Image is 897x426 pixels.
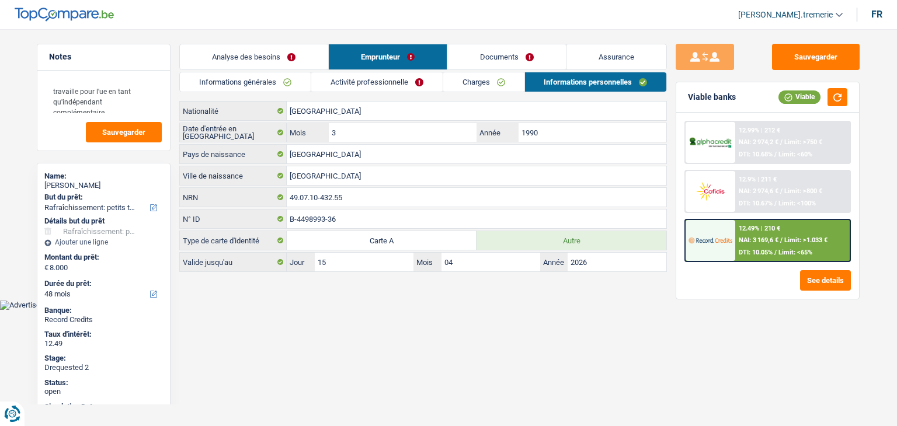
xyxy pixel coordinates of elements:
label: Autre [477,231,666,250]
label: Durée du prêt: [44,279,161,288]
input: B-1234567-89 [287,209,666,228]
label: Ville de naissance [180,166,287,185]
div: Status: [44,378,163,387]
div: 12.99% | 212 € [739,127,780,134]
span: NAI: 2 974,6 € [739,187,778,195]
input: MM [329,123,477,142]
div: Ajouter une ligne [44,238,163,246]
span: Limit: <65% [778,249,812,256]
div: Record Credits [44,315,163,324]
span: / [774,151,777,158]
span: / [780,138,783,146]
label: Carte A [287,231,477,250]
label: NRN [180,188,287,207]
input: Belgique [287,102,666,120]
input: JJ [315,253,413,271]
a: Activité professionnelle [311,72,443,92]
span: [PERSON_NAME].tremerie [738,10,833,20]
label: Type de carte d'identité [180,231,287,250]
label: Mois [413,253,441,271]
label: Année [477,123,518,142]
div: Simulation Date: [44,402,163,411]
div: Détails but du prêt [44,217,163,226]
span: Limit: >1.033 € [784,236,828,244]
img: AlphaCredit [689,136,732,149]
input: 12.12.12-123.12 [287,188,666,207]
a: Charges [443,72,524,92]
a: Assurance [566,44,667,69]
label: Date d'entrée en [GEOGRAPHIC_DATA] [180,123,287,142]
input: AAAA [568,253,666,271]
div: fr [871,9,882,20]
div: [PERSON_NAME] [44,181,163,190]
span: Limit: >800 € [784,187,822,195]
button: Sauvegarder [86,122,162,142]
a: Documents [447,44,566,69]
label: Montant du prêt: [44,253,161,262]
img: Cofidis [689,180,732,202]
a: Informations générales [180,72,311,92]
span: Limit: <100% [778,200,816,207]
a: Informations personnelles [525,72,667,92]
div: Viable banks [688,92,736,102]
label: Valide jusqu'au [180,253,287,271]
a: [PERSON_NAME].tremerie [729,5,843,25]
div: Stage: [44,354,163,363]
div: 12.49 [44,339,163,348]
span: Limit: <60% [778,151,812,158]
div: Name: [44,172,163,181]
label: Année [540,253,568,271]
a: Emprunteur [329,44,447,69]
span: Sauvegarder [102,128,145,136]
span: NAI: 2 974,2 € [739,138,778,146]
input: Belgique [287,145,666,163]
div: Drequested 2 [44,363,163,372]
span: / [774,200,777,207]
button: See details [800,270,851,291]
span: / [780,236,783,244]
div: open [44,387,163,396]
div: Viable [778,90,820,103]
label: Mois [287,123,328,142]
span: / [780,187,783,195]
div: Taux d'intérêt: [44,330,163,339]
label: Nationalité [180,102,287,120]
label: Pays de naissance [180,145,287,163]
span: DTI: 10.67% [739,200,773,207]
h5: Notes [49,52,158,62]
img: Record Credits [689,229,732,251]
div: 12.9% | 211 € [739,176,777,183]
label: N° ID [180,209,287,228]
img: TopCompare Logo [15,8,114,22]
span: / [774,249,777,256]
span: DTI: 10.68% [739,151,773,158]
button: Sauvegarder [772,44,860,70]
label: Jour [287,253,315,271]
input: MM [441,253,540,271]
div: Banque: [44,306,163,315]
label: But du prêt: [44,193,161,202]
span: NAI: 3 169,6 € [739,236,778,244]
span: € [44,263,48,273]
a: Analyse des besoins [180,44,328,69]
input: AAAA [519,123,666,142]
div: 12.49% | 210 € [739,225,780,232]
span: Limit: >750 € [784,138,822,146]
span: DTI: 10.05% [739,249,773,256]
